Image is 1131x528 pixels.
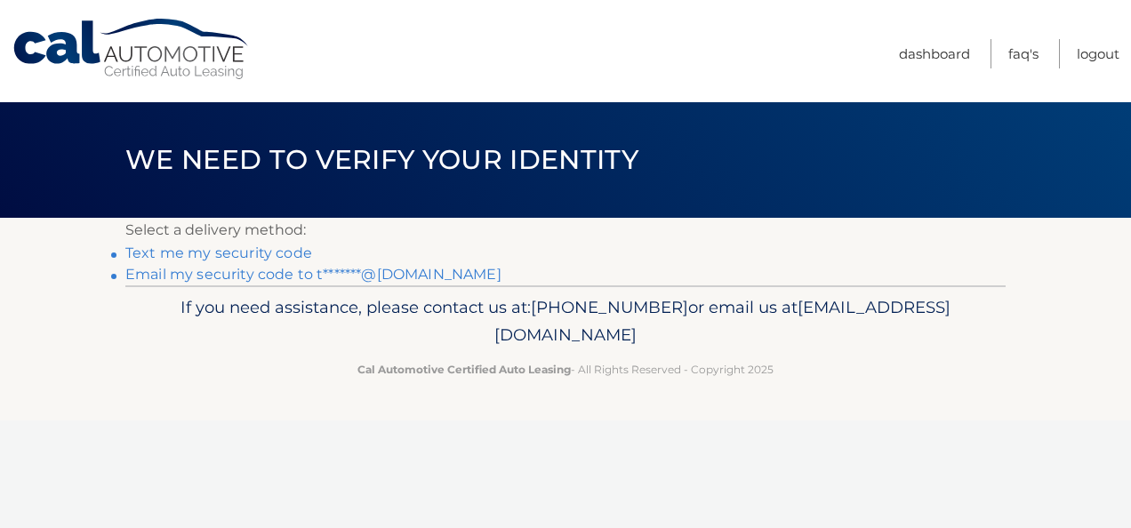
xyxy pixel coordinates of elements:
[899,39,970,68] a: Dashboard
[357,363,571,376] strong: Cal Automotive Certified Auto Leasing
[531,297,688,317] span: [PHONE_NUMBER]
[125,218,1006,243] p: Select a delivery method:
[137,293,994,350] p: If you need assistance, please contact us at: or email us at
[12,18,252,81] a: Cal Automotive
[1077,39,1119,68] a: Logout
[137,360,994,379] p: - All Rights Reserved - Copyright 2025
[125,143,638,176] span: We need to verify your identity
[125,244,312,261] a: Text me my security code
[1008,39,1039,68] a: FAQ's
[125,266,501,283] a: Email my security code to t*******@[DOMAIN_NAME]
